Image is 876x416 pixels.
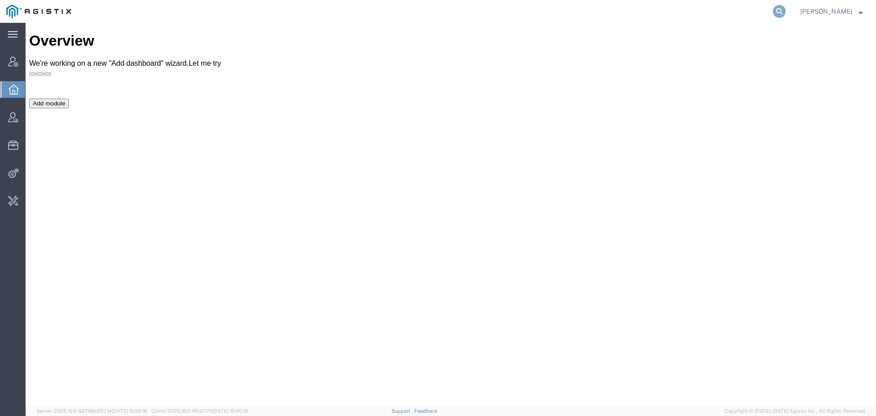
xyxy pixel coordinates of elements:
[800,6,852,16] span: Abbie Wilkiemeyer
[391,408,414,414] a: Support
[414,408,438,414] a: Feedback
[213,408,248,414] span: [DATE] 10:40:19
[151,408,248,414] span: Client: 2025.16.0-8fc0770
[163,37,195,44] a: Let me try
[725,407,865,415] span: Copyright © [DATE]-[DATE] Agistix Inc., All Rights Reserved
[4,76,43,85] button: Add module
[6,5,71,18] img: logo
[26,23,876,406] iframe: FS Legacy Container
[800,6,863,17] button: [PERSON_NAME]
[36,408,147,414] span: Server: 2025.16.0-82789e55714
[112,408,147,414] span: [DATE] 10:56:16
